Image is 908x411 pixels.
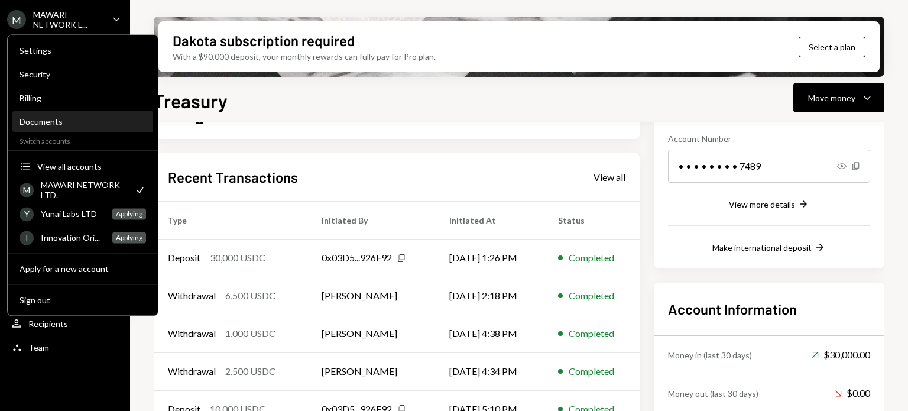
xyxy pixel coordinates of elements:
div: Y [20,207,34,221]
a: YYunai Labs LTDApplying [12,203,153,224]
th: Status [544,201,640,239]
td: [PERSON_NAME] [307,352,435,390]
td: [PERSON_NAME] [307,277,435,315]
h2: Account Information [668,299,870,319]
div: Sign out [20,295,146,305]
th: Type [154,201,307,239]
div: Dakota subscription required [173,31,355,50]
div: Deposit [168,251,200,265]
button: Make international deposit [712,241,826,254]
a: Documents [12,111,153,132]
div: Apply for a new account [20,264,146,274]
div: • • • • • • • • 7489 [668,150,870,183]
div: 6,500 USDC [225,289,275,303]
div: With a $90,000 deposit, your monthly rewards can fully pay for Pro plan. [173,50,436,63]
div: 1,000 USDC [225,326,275,341]
div: Applying [112,208,146,219]
a: Team [7,336,123,358]
div: MAWARI NETWORK L... [33,9,103,30]
a: Billing [12,87,153,108]
a: IInnovation Ori...Applying [12,226,153,248]
td: [DATE] 1:26 PM [435,239,544,277]
a: Security [12,63,153,85]
th: Initiated At [435,201,544,239]
div: Money out (last 30 days) [668,387,758,400]
div: Make international deposit [712,242,812,253]
button: Move money [793,83,884,112]
div: Documents [20,116,146,127]
div: View all accounts [37,161,146,171]
button: Apply for a new account [12,258,153,280]
button: Sign out [12,290,153,311]
td: [DATE] 4:34 PM [435,352,544,390]
td: [DATE] 2:18 PM [435,277,544,315]
div: M [20,183,34,197]
a: Recipients [7,313,123,334]
div: Recipients [28,319,68,329]
a: View all [594,170,625,183]
div: Billing [20,93,146,103]
div: 2,500 USDC [225,364,275,378]
div: 30,000 USDC [210,251,265,265]
div: MAWARI NETWORK LTD. [41,180,127,200]
a: Settings [12,40,153,61]
td: [PERSON_NAME] [307,315,435,352]
div: View more details [729,199,795,209]
div: Switch accounts [8,134,158,145]
div: Settings [20,46,146,56]
div: Withdrawal [168,326,216,341]
div: View all [594,171,625,183]
th: Initiated By [307,201,435,239]
div: Innovation Ori... [41,232,105,242]
button: View all accounts [12,156,153,177]
h1: Treasury [154,89,228,112]
button: View more details [729,198,809,211]
div: Team [28,342,49,352]
div: Completed [569,364,614,378]
div: Withdrawal [168,289,216,303]
div: Withdrawal [168,364,216,378]
h2: Recent Transactions [168,167,298,187]
div: Completed [569,251,614,265]
div: Applying [112,232,146,243]
div: Money in (last 30 days) [668,349,752,361]
div: M [7,10,26,29]
button: Select a plan [799,37,865,57]
div: 0x03D5...926F92 [322,251,392,265]
div: Move money [808,92,855,104]
div: Yunai Labs LTD [41,209,105,219]
div: $0.00 [835,386,870,400]
div: Completed [569,289,614,303]
div: Security [20,69,146,79]
div: $30,000.00 [812,348,870,362]
div: I [20,231,34,245]
div: Completed [569,326,614,341]
td: [DATE] 4:38 PM [435,315,544,352]
div: Account Number [668,132,870,145]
